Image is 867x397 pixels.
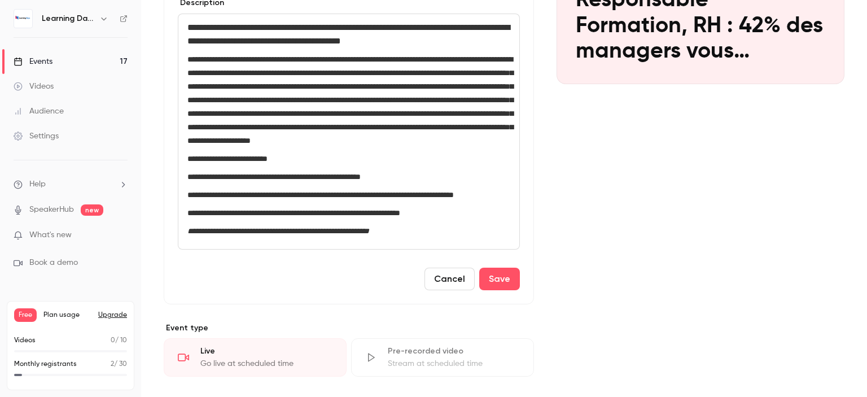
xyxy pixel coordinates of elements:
span: new [81,204,103,216]
div: Videos [14,81,54,92]
span: Help [29,178,46,190]
p: / 10 [111,335,127,346]
span: Plan usage [43,311,91,320]
h6: Learning Days [42,13,95,24]
img: Learning Days [14,10,32,28]
button: Cancel [424,268,475,290]
span: What's new [29,229,72,241]
div: Go live at scheduled time [200,358,332,369]
div: LiveGo live at scheduled time [164,338,347,377]
div: Live [200,346,332,357]
span: 0 [111,337,115,344]
div: Pre-recorded video [388,346,520,357]
div: Events [14,56,52,67]
p: / 30 [111,359,127,369]
li: help-dropdown-opener [14,178,128,190]
div: Pre-recorded videoStream at scheduled time [351,338,534,377]
div: Audience [14,106,64,117]
span: 2 [111,361,114,368]
div: Settings [14,130,59,142]
div: editor [178,14,519,249]
button: Save [479,268,520,290]
button: Upgrade [98,311,127,320]
div: Stream at scheduled time [388,358,520,369]
span: Book a demo [29,257,78,269]
section: description [178,14,520,250]
p: Event type [164,322,534,334]
p: Monthly registrants [14,359,77,369]
p: Videos [14,335,36,346]
a: SpeakerHub [29,204,74,216]
span: Free [14,308,37,322]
